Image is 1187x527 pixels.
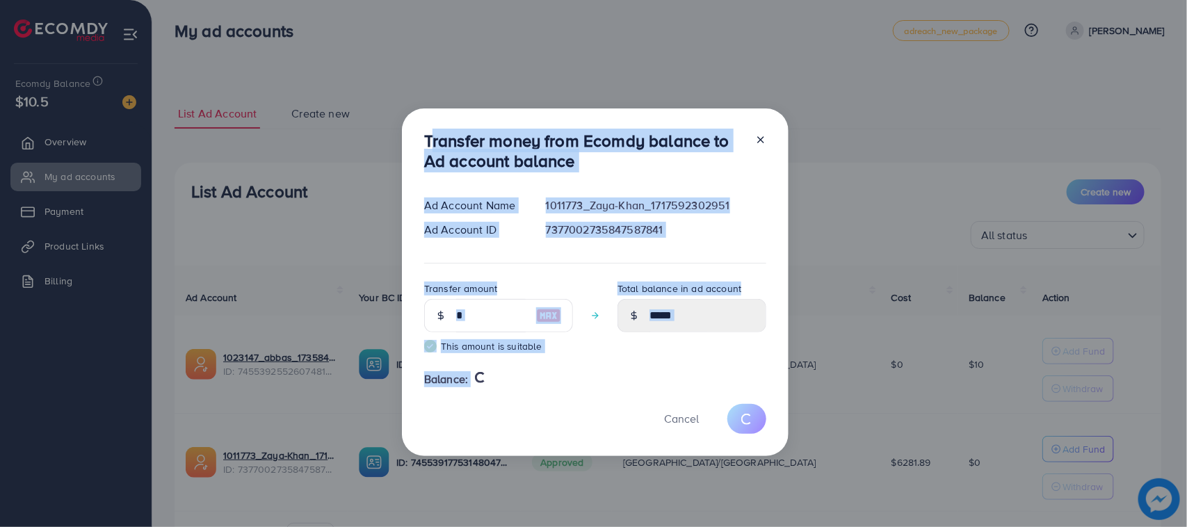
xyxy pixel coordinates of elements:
[413,222,535,238] div: Ad Account ID
[424,340,437,352] img: guide
[535,222,777,238] div: 7377002735847587841
[664,411,699,426] span: Cancel
[617,282,741,295] label: Total balance in ad account
[424,339,573,353] small: This amount is suitable
[424,131,744,171] h3: Transfer money from Ecomdy balance to Ad account balance
[535,197,777,213] div: 1011773_Zaya-Khan_1717592302951
[647,404,716,434] button: Cancel
[424,282,497,295] label: Transfer amount
[536,307,561,324] img: image
[424,371,468,387] span: Balance:
[413,197,535,213] div: Ad Account Name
